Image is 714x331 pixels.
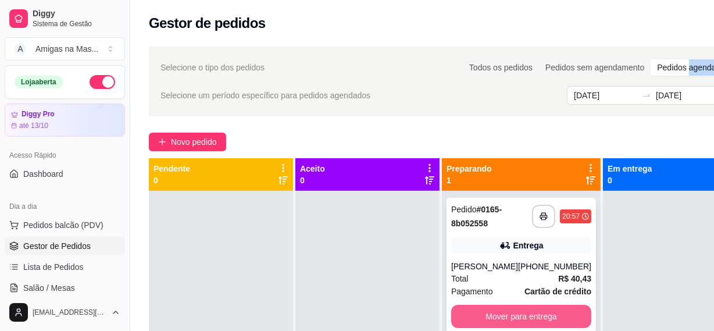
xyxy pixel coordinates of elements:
[5,165,125,183] a: Dashboard
[153,175,190,186] p: 0
[149,14,266,33] h2: Gestor de pedidos
[524,287,591,296] strong: Cartão de crédito
[451,285,493,298] span: Pagamento
[35,43,98,55] div: Amigas na Mas ...
[158,138,166,146] span: plus
[451,205,477,214] span: Pedido
[90,75,115,89] button: Alterar Status
[5,258,125,276] a: Lista de Pedidos
[642,91,651,100] span: to
[518,261,591,272] div: [PHONE_NUMBER]
[451,261,518,272] div: [PERSON_NAME]
[5,216,125,234] button: Pedidos balcão (PDV)
[19,121,48,130] article: até 13/10
[33,308,106,317] span: [EMAIL_ADDRESS][DOMAIN_NAME]
[33,19,120,29] span: Sistema de Gestão
[23,168,63,180] span: Dashboard
[574,89,637,102] input: Data início
[539,59,651,76] div: Pedidos sem agendamento
[149,133,226,151] button: Novo pedido
[447,163,492,175] p: Preparando
[22,110,55,119] article: Diggy Pro
[300,175,325,186] p: 0
[463,59,539,76] div: Todos os pedidos
[642,91,651,100] span: swap-right
[15,76,63,88] div: Loja aberta
[558,274,591,283] strong: R$ 40,43
[300,163,325,175] p: Aceito
[5,5,125,33] a: DiggySistema de Gestão
[33,9,120,19] span: Diggy
[5,279,125,297] a: Salão / Mesas
[5,37,125,60] button: Select a team
[513,240,544,251] div: Entrega
[171,136,217,148] span: Novo pedido
[23,219,103,231] span: Pedidos balcão (PDV)
[15,43,26,55] span: A
[5,146,125,165] div: Acesso Rápido
[160,61,265,74] span: Selecione o tipo dos pedidos
[608,163,652,175] p: Em entrega
[451,305,591,328] button: Mover para entrega
[23,282,75,294] span: Salão / Mesas
[451,205,502,228] strong: # 0165-8b052558
[562,212,580,221] div: 20:57
[5,104,125,137] a: Diggy Proaté 13/10
[160,89,370,102] span: Selecione um período específico para pedidos agendados
[451,272,469,285] span: Total
[608,175,652,186] p: 0
[447,175,492,186] p: 1
[5,237,125,255] a: Gestor de Pedidos
[153,163,190,175] p: Pendente
[23,261,84,273] span: Lista de Pedidos
[23,240,91,252] span: Gestor de Pedidos
[5,197,125,216] div: Dia a dia
[5,298,125,326] button: [EMAIL_ADDRESS][DOMAIN_NAME]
